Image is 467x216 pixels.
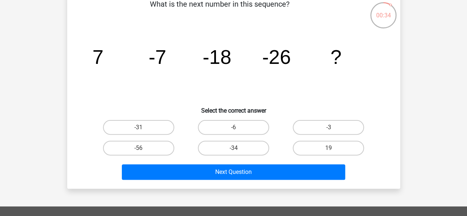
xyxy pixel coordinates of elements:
[202,46,231,68] tspan: -18
[330,46,341,68] tspan: ?
[262,46,291,68] tspan: -26
[198,120,269,135] label: -6
[122,164,345,180] button: Next Question
[370,1,397,20] div: 00:34
[103,120,174,135] label: -31
[148,46,166,68] tspan: -7
[293,141,364,155] label: 19
[79,101,388,114] h6: Select the correct answer
[103,141,174,155] label: -56
[92,46,103,68] tspan: 7
[293,120,364,135] label: -3
[198,141,269,155] label: -34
